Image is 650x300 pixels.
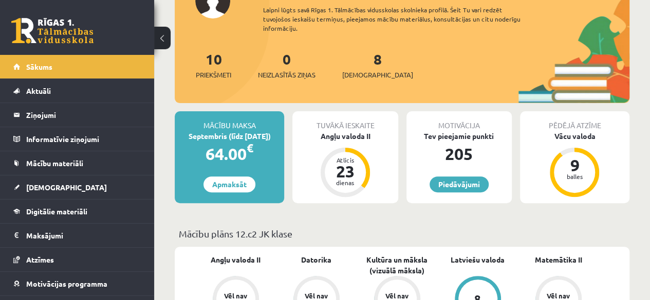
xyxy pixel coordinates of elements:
[26,255,54,264] span: Atzīmes
[342,50,413,80] a: 8[DEMOGRAPHIC_DATA]
[26,224,141,247] legend: Maksājumi
[13,175,141,199] a: [DEMOGRAPHIC_DATA]
[13,103,141,127] a: Ziņojumi
[13,127,141,151] a: Informatīvie ziņojumi
[559,157,590,173] div: 9
[406,131,512,142] div: Tev pieejamie punkti
[26,62,52,71] span: Sākums
[520,111,629,131] div: Pēdējā atzīme
[406,142,512,166] div: 205
[179,227,625,241] p: Mācību plāns 12.c2 JK klase
[13,199,141,223] a: Digitālie materiāli
[13,79,141,103] a: Aktuāli
[430,176,489,192] a: Piedāvājumi
[301,254,331,265] a: Datorika
[26,103,141,127] legend: Ziņojumi
[203,176,255,192] a: Apmaksāt
[26,183,107,192] span: [DEMOGRAPHIC_DATA]
[196,50,231,80] a: 10Priekšmeti
[357,254,437,276] a: Kultūra un māksla (vizuālā māksla)
[342,70,413,80] span: [DEMOGRAPHIC_DATA]
[292,111,398,131] div: Tuvākā ieskaite
[258,70,315,80] span: Neizlasītās ziņas
[330,157,361,163] div: Atlicis
[26,158,83,168] span: Mācību materiāli
[26,207,87,216] span: Digitālie materiāli
[292,131,398,198] a: Angļu valoda II Atlicis 23 dienas
[13,248,141,271] a: Atzīmes
[330,179,361,186] div: dienas
[520,131,629,142] div: Vācu valoda
[520,131,629,198] a: Vācu valoda 9 balles
[263,5,536,33] div: Laipni lūgts savā Rīgas 1. Tālmācības vidusskolas skolnieka profilā. Šeit Tu vari redzēt tuvojošo...
[175,111,284,131] div: Mācību maksa
[13,55,141,78] a: Sākums
[196,70,231,80] span: Priekšmeti
[247,141,253,155] span: €
[26,86,51,95] span: Aktuāli
[13,272,141,295] a: Motivācijas programma
[26,279,107,288] span: Motivācijas programma
[535,254,582,265] a: Matemātika II
[406,111,512,131] div: Motivācija
[26,127,141,151] legend: Informatīvie ziņojumi
[292,131,398,142] div: Angļu valoda II
[330,163,361,179] div: 23
[451,254,505,265] a: Latviešu valoda
[11,18,94,44] a: Rīgas 1. Tālmācības vidusskola
[211,254,261,265] a: Angļu valoda II
[175,142,284,166] div: 64.00
[258,50,315,80] a: 0Neizlasītās ziņas
[559,173,590,179] div: balles
[175,131,284,142] div: Septembris (līdz [DATE])
[13,224,141,247] a: Maksājumi
[13,151,141,175] a: Mācību materiāli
